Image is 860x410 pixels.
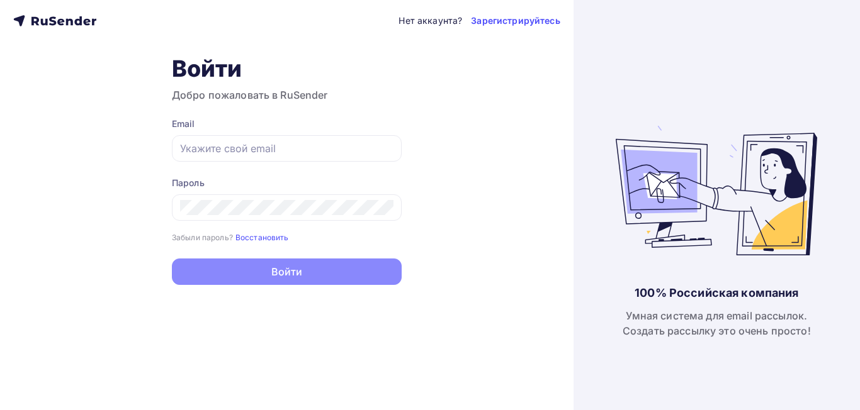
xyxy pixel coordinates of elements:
[172,177,402,189] div: Пароль
[180,141,393,156] input: Укажите свой email
[172,118,402,130] div: Email
[172,233,233,242] small: Забыли пароль?
[399,14,462,27] div: Нет аккаунта?
[172,55,402,82] h1: Войти
[235,231,289,242] a: Восстановить
[172,87,402,102] h3: Добро пожаловать в RuSender
[172,258,402,285] button: Войти
[471,14,560,27] a: Зарегистрируйтесь
[635,285,798,301] div: 100% Российская компания
[623,308,811,338] div: Умная система для email рассылок. Создать рассылку это очень просто!
[235,233,289,242] small: Восстановить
